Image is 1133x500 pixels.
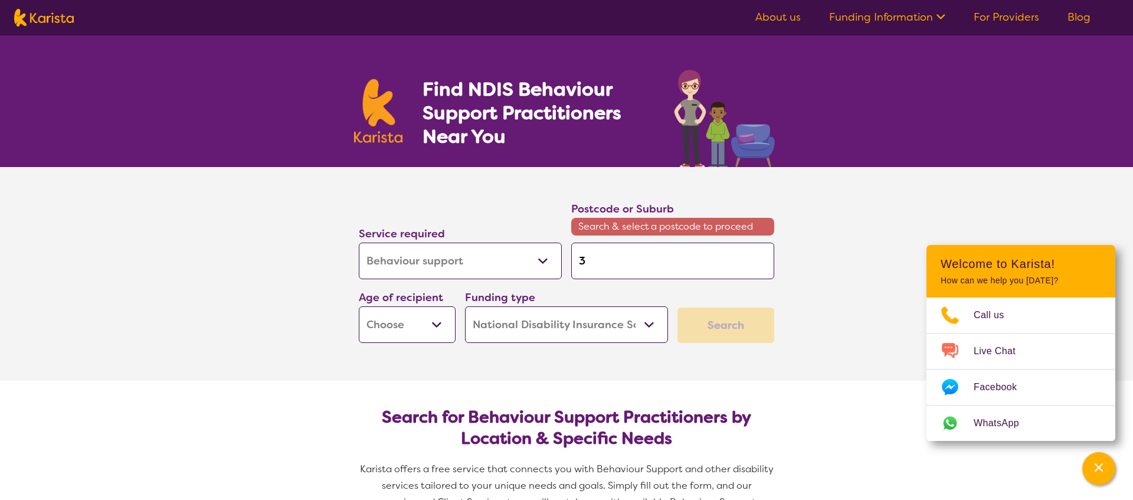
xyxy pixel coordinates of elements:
[571,243,774,279] input: Type
[1082,452,1115,485] button: Channel Menu
[829,10,945,24] a: Funding Information
[671,64,779,167] img: behaviour-support
[1067,10,1091,24] a: Blog
[755,10,801,24] a: About us
[359,290,443,305] label: Age of recipient
[974,378,1031,396] span: Facebook
[368,407,765,449] h2: Search for Behaviour Support Practitioners by Location & Specific Needs
[941,257,1101,271] h2: Welcome to Karista!
[14,9,74,27] img: Karista logo
[571,202,674,216] label: Postcode or Suburb
[926,406,1115,441] a: Web link opens in a new tab.
[974,10,1039,24] a: For Providers
[571,218,774,236] span: Search & select a postcode to proceed
[974,306,1019,324] span: Call us
[465,290,535,305] label: Funding type
[359,227,445,241] label: Service required
[423,77,651,148] h1: Find NDIS Behaviour Support Practitioners Near You
[926,298,1115,441] ul: Choose channel
[354,79,402,143] img: Karista logo
[941,276,1101,286] p: How can we help you [DATE]?
[974,342,1030,360] span: Live Chat
[926,245,1115,441] div: Channel Menu
[974,414,1033,432] span: WhatsApp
